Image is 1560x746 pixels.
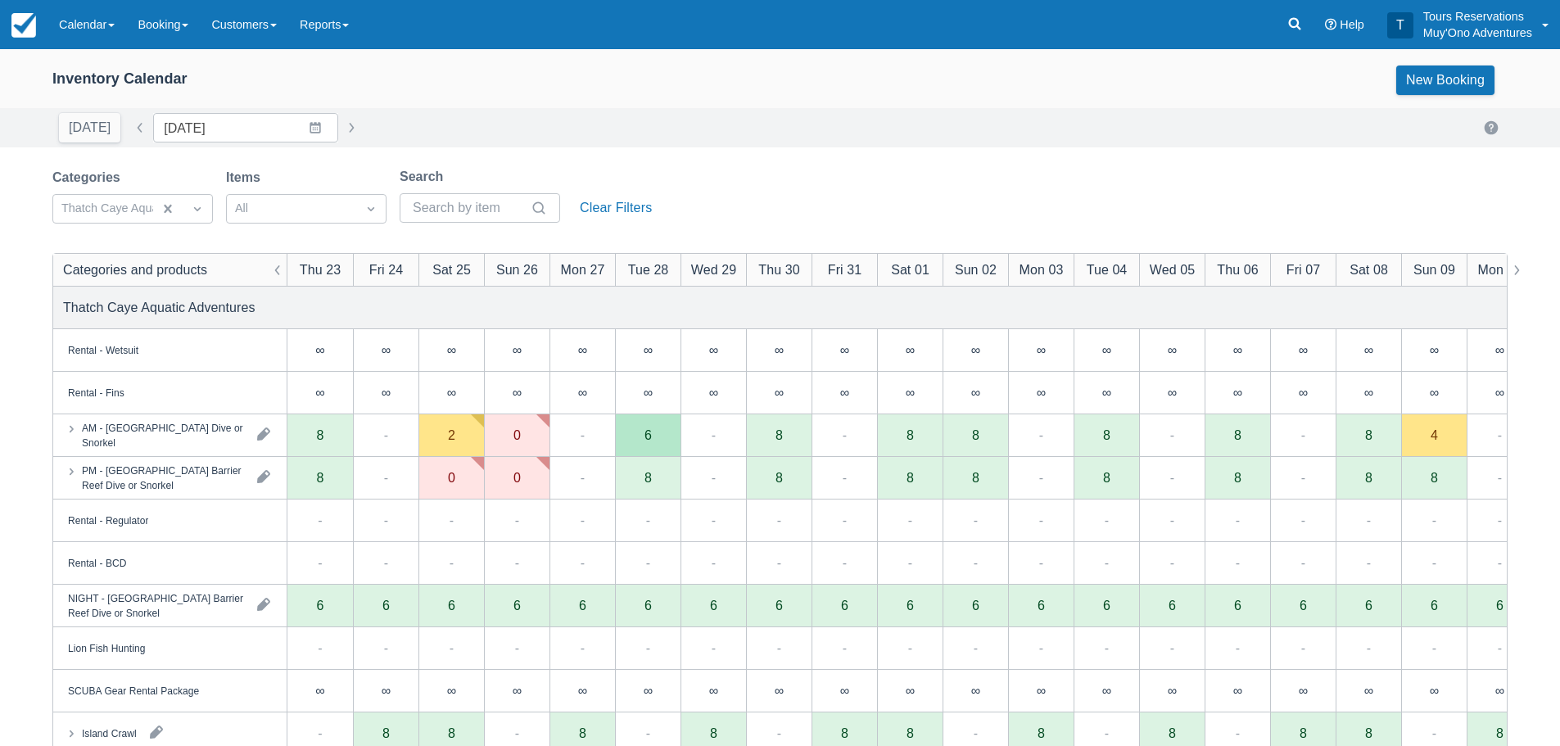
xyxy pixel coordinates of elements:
div: ∞ [549,329,615,372]
div: - [318,510,322,530]
div: 8 [775,471,783,484]
div: - [646,723,650,743]
div: 8 [1365,428,1372,441]
div: ∞ [709,684,718,697]
div: ∞ [877,329,943,372]
i: Help [1325,19,1336,30]
div: - [843,553,847,572]
div: ∞ [287,372,353,414]
div: ∞ [447,684,456,697]
div: - [646,510,650,530]
div: - [712,425,716,445]
div: ∞ [1430,684,1439,697]
div: 6 [644,599,652,612]
div: - [1170,510,1174,530]
div: 6 [1074,585,1139,627]
div: 6 [1336,585,1401,627]
div: - [1236,553,1240,572]
div: - [1039,553,1043,572]
div: ∞ [812,670,877,712]
div: ∞ [877,372,943,414]
div: - [974,510,978,530]
div: ∞ [1336,372,1401,414]
div: - [712,468,716,487]
div: - [1236,510,1240,530]
div: 6 [287,585,353,627]
div: - [1170,425,1174,445]
div: - [1432,553,1436,572]
div: Thu 23 [300,260,341,279]
div: ∞ [1074,329,1139,372]
div: - [1367,553,1371,572]
div: - [318,723,322,743]
div: ∞ [287,329,353,372]
div: - [1236,638,1240,658]
div: ∞ [840,386,849,399]
div: - [974,553,978,572]
div: - [1105,510,1109,530]
div: 6 [1467,585,1532,627]
div: ∞ [1168,343,1177,356]
label: Items [226,168,267,188]
div: 8 [775,428,783,441]
div: - [1498,425,1502,445]
div: Sat 01 [891,260,929,279]
div: - [974,723,978,743]
div: 8 [907,471,914,484]
div: - [843,638,847,658]
div: ∞ [1139,372,1205,414]
div: ∞ [615,329,681,372]
span: Dropdown icon [189,201,206,217]
div: Thatch Caye Aquatic Adventures [63,297,255,317]
div: 8 [1234,471,1241,484]
div: ∞ [1401,670,1467,712]
div: 6 [484,585,549,627]
div: 6 [418,585,484,627]
label: Categories [52,168,127,188]
div: ∞ [1299,386,1308,399]
div: Mon 27 [561,260,605,279]
div: ∞ [644,684,653,697]
div: Sun 26 [496,260,538,279]
div: ∞ [644,386,653,399]
div: 8 [1103,428,1110,441]
div: Rental - Wetsuit [68,342,138,357]
div: ∞ [746,670,812,712]
div: ∞ [484,329,549,372]
div: 8 [1431,471,1438,484]
div: ∞ [746,372,812,414]
div: - [1301,553,1305,572]
div: Sun 02 [955,260,997,279]
div: 6 [1169,599,1176,612]
div: Rental - BCD [68,555,126,570]
button: [DATE] [59,113,120,142]
div: Thu 06 [1217,260,1258,279]
div: Thu 30 [758,260,799,279]
div: - [450,553,454,572]
div: ∞ [1299,684,1308,697]
div: - [318,553,322,572]
div: ∞ [549,372,615,414]
div: ∞ [775,343,784,356]
div: ∞ [709,343,718,356]
div: 6 [513,599,521,612]
div: ∞ [1074,670,1139,712]
div: 6 [1401,585,1467,627]
div: - [581,553,585,572]
p: Tours Reservations [1423,8,1532,25]
div: ∞ [1430,386,1439,399]
div: 8 [1234,428,1241,441]
div: ∞ [1037,343,1046,356]
div: ∞ [382,684,391,697]
div: - [777,638,781,658]
div: - [1367,510,1371,530]
div: 8 [317,471,324,484]
div: 8 [1103,471,1110,484]
div: NIGHT - [GEOGRAPHIC_DATA] Barrier Reef Dive or Snorkel [68,590,244,620]
div: ∞ [1205,329,1270,372]
div: Fri 07 [1286,260,1320,279]
div: 6 [382,599,390,612]
div: - [843,510,847,530]
div: Mon 10 [1478,260,1522,279]
div: 6 [1496,599,1503,612]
